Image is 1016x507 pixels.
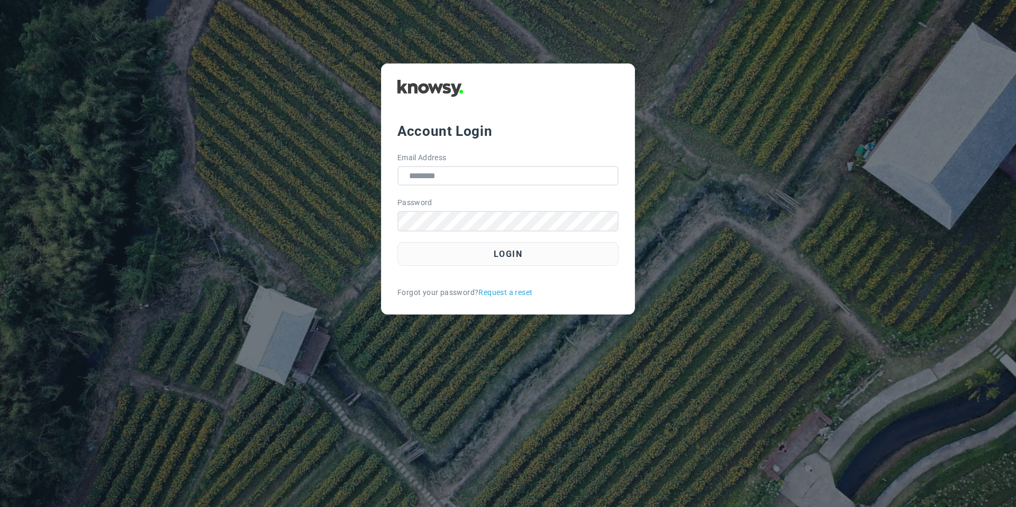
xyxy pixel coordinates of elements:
[397,242,619,266] button: Login
[397,122,619,141] div: Account Login
[397,152,447,163] label: Email Address
[397,287,619,298] div: Forgot your password?
[397,197,432,208] label: Password
[478,287,532,298] a: Request a reset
